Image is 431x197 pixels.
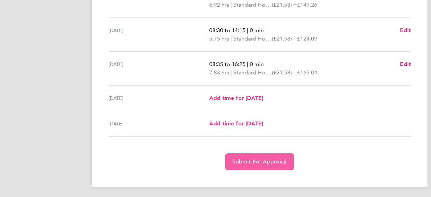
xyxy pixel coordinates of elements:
[209,35,229,42] span: 5.75 hrs
[247,61,248,67] span: |
[272,35,297,42] span: (£21.58) =
[272,1,297,8] span: (£21.58) =
[209,95,263,101] span: Add time for [DATE]
[250,61,264,67] span: 0 min
[108,26,209,43] div: [DATE]
[209,61,246,67] span: 08:35 to 16:25
[297,1,317,8] span: £149.26
[231,35,232,42] span: |
[400,60,411,68] a: Edit
[400,26,411,35] a: Edit
[209,120,263,127] span: Add time for [DATE]
[232,158,287,165] span: Submit For Approval
[400,61,411,67] span: Edit
[209,69,229,76] span: 7.83 hrs
[209,27,246,34] span: 08:30 to 14:15
[233,68,272,77] span: Standard Hourly
[400,27,411,34] span: Edit
[247,27,248,34] span: |
[108,119,209,128] div: [DATE]
[297,69,317,76] span: £169.04
[209,94,263,102] a: Add time for [DATE]
[231,1,232,8] span: |
[108,60,209,77] div: [DATE]
[225,153,294,170] button: Submit For Approval
[231,69,232,76] span: |
[272,69,297,76] span: (£21.58) =
[233,1,272,9] span: Standard Hourly
[250,27,264,34] span: 0 min
[233,35,272,43] span: Standard Hourly
[108,94,209,102] div: [DATE]
[209,119,263,128] a: Add time for [DATE]
[297,35,317,42] span: £124.09
[209,1,229,8] span: 6.92 hrs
